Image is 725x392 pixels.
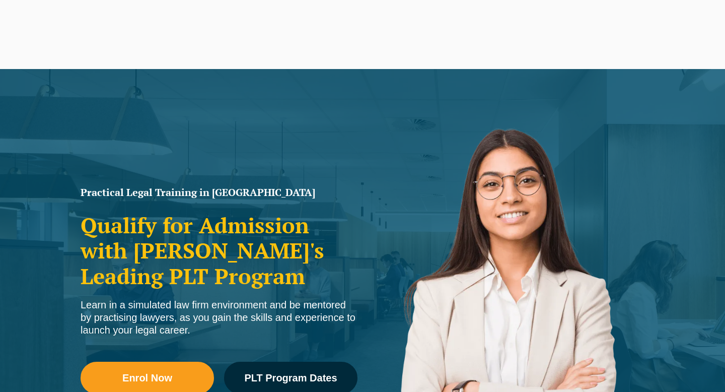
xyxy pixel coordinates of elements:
[122,373,172,383] span: Enrol Now
[81,213,357,289] h2: Qualify for Admission with [PERSON_NAME]'s Leading PLT Program
[81,299,357,337] div: Learn in a simulated law firm environment and be mentored by practising lawyers, as you gain the ...
[81,187,357,198] h1: Practical Legal Training in [GEOGRAPHIC_DATA]
[244,373,337,383] span: PLT Program Dates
